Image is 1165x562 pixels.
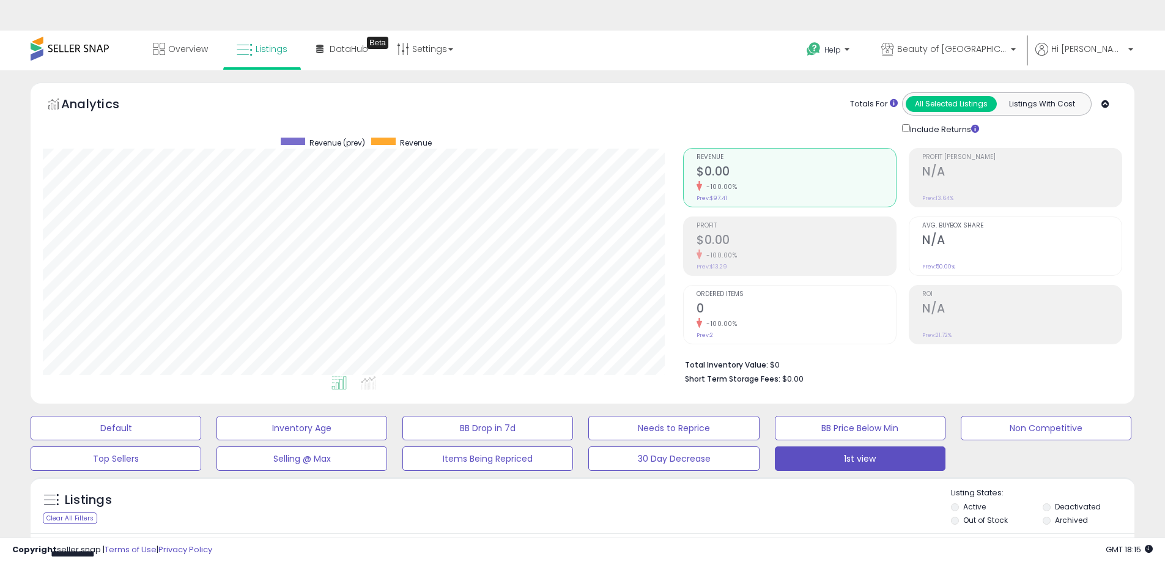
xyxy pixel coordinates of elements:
[775,446,945,471] button: 1st view
[1106,544,1153,555] span: 2025-09-13 18:15 GMT
[588,446,759,471] button: 30 Day Decrease
[1035,43,1133,70] a: Hi [PERSON_NAME]
[697,165,896,181] h2: $0.00
[31,446,201,471] button: Top Sellers
[227,31,297,67] a: Listings
[824,45,841,55] span: Help
[697,223,896,229] span: Profit
[588,416,759,440] button: Needs to Reprice
[963,515,1008,525] label: Out of Stock
[43,512,97,524] div: Clear All Filters
[367,37,388,49] div: Tooltip anchor
[216,446,387,471] button: Selling @ Max
[702,319,737,328] small: -100.00%
[702,251,737,260] small: -100.00%
[922,331,952,339] small: Prev: 21.72%
[31,416,201,440] button: Default
[697,154,896,161] span: Revenue
[697,331,713,339] small: Prev: 2
[1051,43,1125,55] span: Hi [PERSON_NAME]
[922,291,1122,298] span: ROI
[402,416,573,440] button: BB Drop in 7d
[685,374,780,384] b: Short Term Storage Fees:
[951,487,1134,499] p: Listing States:
[330,43,368,55] span: DataHub
[1055,515,1088,525] label: Archived
[922,233,1122,250] h2: N/A
[256,43,287,55] span: Listings
[922,223,1122,229] span: Avg. Buybox Share
[400,138,432,148] span: Revenue
[697,194,727,202] small: Prev: $97.41
[961,416,1131,440] button: Non Competitive
[697,233,896,250] h2: $0.00
[65,492,112,509] h5: Listings
[697,301,896,318] h2: 0
[906,96,997,112] button: All Selected Listings
[806,42,821,57] i: Get Help
[12,544,212,556] div: seller snap | |
[309,138,365,148] span: Revenue (prev)
[685,357,1113,371] li: $0
[850,98,898,110] div: Totals For
[307,31,377,67] a: DataHub
[61,95,143,116] h5: Analytics
[702,182,737,191] small: -100.00%
[897,43,1007,55] span: Beauty of [GEOGRAPHIC_DATA]
[922,194,953,202] small: Prev: 13.64%
[922,165,1122,181] h2: N/A
[797,32,862,70] a: Help
[216,416,387,440] button: Inventory Age
[168,43,208,55] span: Overview
[963,501,986,512] label: Active
[685,360,768,370] b: Total Inventory Value:
[922,263,955,270] small: Prev: 50.00%
[402,446,573,471] button: Items Being Repriced
[782,373,804,385] span: $0.00
[697,291,896,298] span: Ordered Items
[697,263,727,270] small: Prev: $13.29
[922,154,1122,161] span: Profit [PERSON_NAME]
[893,122,994,136] div: Include Returns
[872,31,1025,70] a: Beauty of [GEOGRAPHIC_DATA]
[922,301,1122,318] h2: N/A
[775,416,945,440] button: BB Price Below Min
[388,31,462,67] a: Settings
[1055,501,1101,512] label: Deactivated
[996,96,1087,112] button: Listings With Cost
[12,544,57,555] strong: Copyright
[144,31,217,67] a: Overview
